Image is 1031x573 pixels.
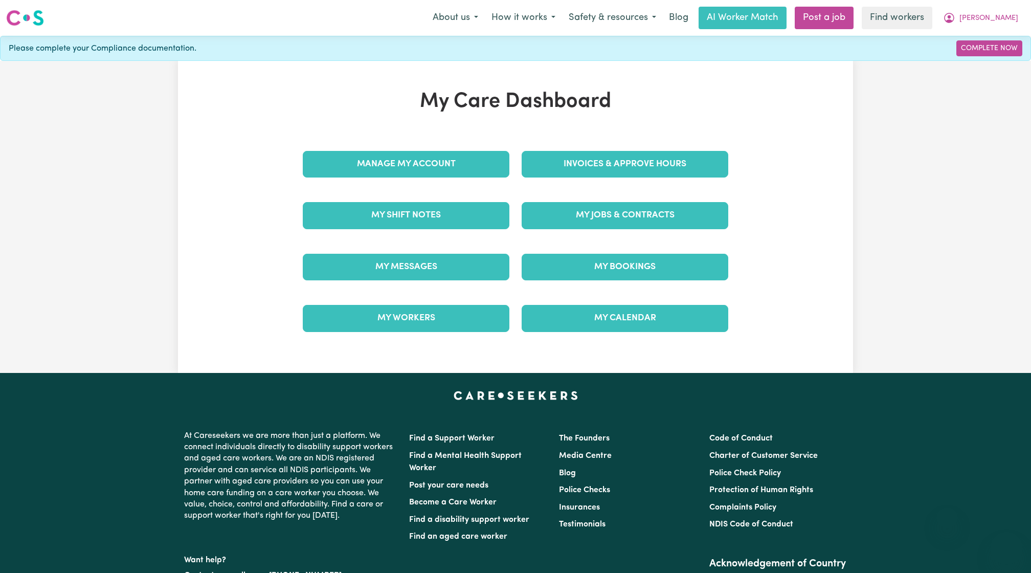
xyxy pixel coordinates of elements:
[937,508,957,528] iframe: Close message
[303,305,509,332] a: My Workers
[485,7,562,29] button: How it works
[409,516,529,524] a: Find a disability support worker
[559,469,576,477] a: Blog
[709,452,818,460] a: Charter of Customer Service
[956,40,1022,56] a: Complete Now
[409,533,507,541] a: Find an aged care worker
[522,151,728,178] a: Invoices & Approve Hours
[959,13,1018,24] span: [PERSON_NAME]
[297,90,734,114] h1: My Care Dashboard
[795,7,854,29] a: Post a job
[454,391,578,400] a: Careseekers home page
[559,520,606,528] a: Testimonials
[709,434,773,443] a: Code of Conduct
[184,426,397,526] p: At Careseekers we are more than just a platform. We connect individuals directly to disability su...
[936,7,1025,29] button: My Account
[699,7,787,29] a: AI Worker Match
[522,305,728,332] a: My Calendar
[663,7,694,29] a: Blog
[409,452,522,472] a: Find a Mental Health Support Worker
[709,469,781,477] a: Police Check Policy
[303,254,509,280] a: My Messages
[184,550,397,566] p: Want help?
[9,42,196,55] span: Please complete your Compliance documentation.
[709,558,847,570] h2: Acknowledgement of Country
[522,254,728,280] a: My Bookings
[303,151,509,178] a: Manage My Account
[709,520,793,528] a: NDIS Code of Conduct
[303,202,509,229] a: My Shift Notes
[709,486,813,494] a: Protection of Human Rights
[862,7,932,29] a: Find workers
[426,7,485,29] button: About us
[409,481,488,490] a: Post your care needs
[6,9,44,27] img: Careseekers logo
[409,434,495,443] a: Find a Support Worker
[559,452,612,460] a: Media Centre
[522,202,728,229] a: My Jobs & Contracts
[6,6,44,30] a: Careseekers logo
[559,486,610,494] a: Police Checks
[562,7,663,29] button: Safety & resources
[709,503,776,512] a: Complaints Policy
[409,498,497,506] a: Become a Care Worker
[559,434,610,443] a: The Founders
[990,532,1023,565] iframe: Button to launch messaging window
[559,503,600,512] a: Insurances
